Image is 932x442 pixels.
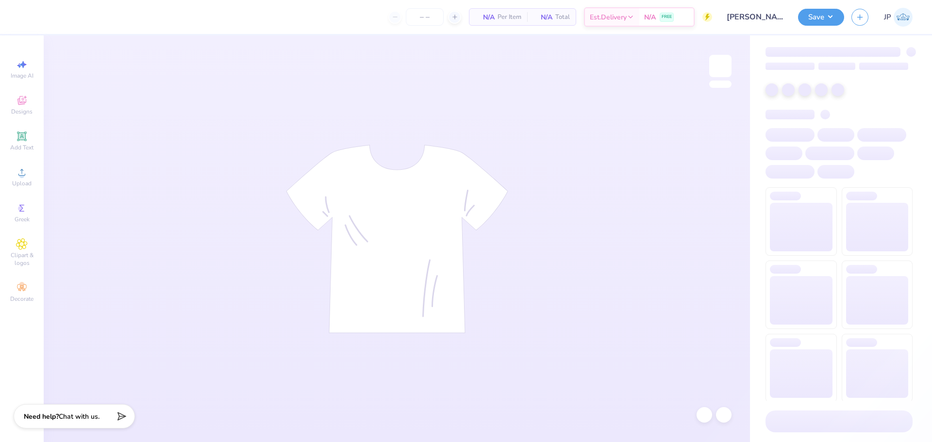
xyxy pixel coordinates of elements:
strong: Need help? [24,412,59,421]
span: Per Item [498,12,521,22]
a: JP [884,8,913,27]
span: Decorate [10,295,33,303]
span: Designs [11,108,33,115]
span: JP [884,12,891,23]
span: Image AI [11,72,33,80]
button: Save [798,9,844,26]
span: Clipart & logos [5,251,39,267]
input: – – [406,8,444,26]
span: N/A [533,12,552,22]
span: Add Text [10,144,33,151]
span: FREE [662,14,672,20]
img: tee-skeleton.svg [286,145,508,333]
span: Est. Delivery [590,12,627,22]
span: N/A [475,12,495,22]
img: John Paul Torres [894,8,913,27]
span: Upload [12,180,32,187]
span: Greek [15,215,30,223]
span: N/A [644,12,656,22]
span: Total [555,12,570,22]
span: Chat with us. [59,412,100,421]
input: Untitled Design [719,7,791,27]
